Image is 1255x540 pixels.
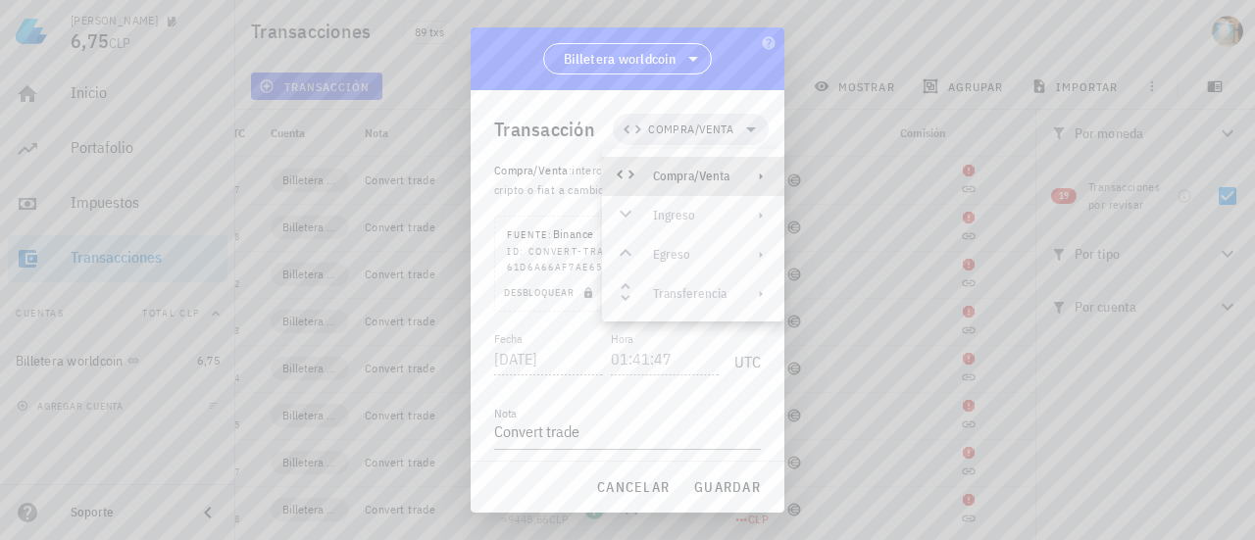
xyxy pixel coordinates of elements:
[494,163,744,197] span: intercambias una moneda, ya sea cripto o fiat a cambio de otra, .
[503,286,598,299] span: Desbloquear
[602,157,784,196] div: Compra/Venta
[596,478,670,496] span: cancelar
[653,169,729,184] div: Compra/Venta
[494,161,761,200] p: :
[727,331,761,380] div: UTC
[564,49,676,69] span: Billetera worldcoin
[507,224,593,244] div: Binance
[495,283,606,303] button: Desbloquear
[507,228,553,241] span: Fuente:
[494,163,569,177] span: Compra/Venta
[588,469,678,505] button: cancelar
[494,406,517,420] label: Nota
[648,120,733,139] span: Compra/Venta
[685,469,769,505] button: guardar
[494,331,523,346] label: Fecha
[611,331,633,346] label: Hora
[693,478,761,496] span: guardar
[494,114,595,145] div: Transacción
[507,244,748,275] div: ID: convert-trade|b2326ee6ea5f4b88bf61d6a66af7ae65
